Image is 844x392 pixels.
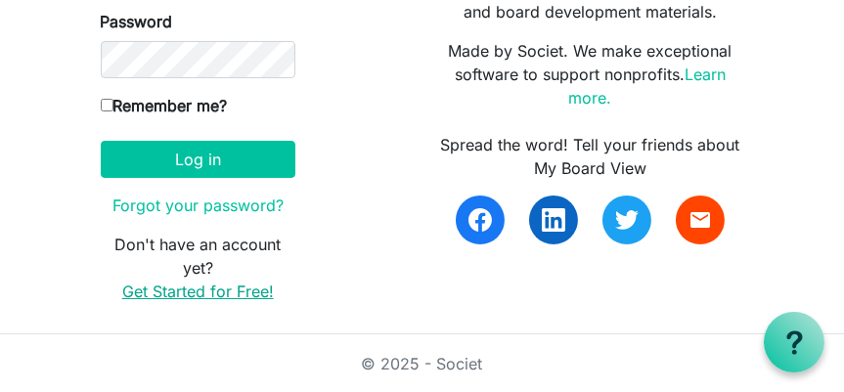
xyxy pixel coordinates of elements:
[676,196,725,244] a: email
[101,94,228,117] label: Remember me?
[122,282,274,301] a: Get Started for Free!
[101,10,173,33] label: Password
[101,141,295,178] button: Log in
[568,65,726,108] a: Learn more.
[542,208,565,232] img: linkedin.svg
[436,133,743,180] div: Spread the word! Tell your friends about My Board View
[689,208,712,232] span: email
[362,354,483,373] a: © 2025 - Societ
[101,233,295,303] p: Don't have an account yet?
[436,39,743,109] p: Made by Societ. We make exceptional software to support nonprofits.
[101,99,113,111] input: Remember me?
[468,208,492,232] img: facebook.svg
[112,196,284,215] a: Forgot your password?
[615,208,639,232] img: twitter.svg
